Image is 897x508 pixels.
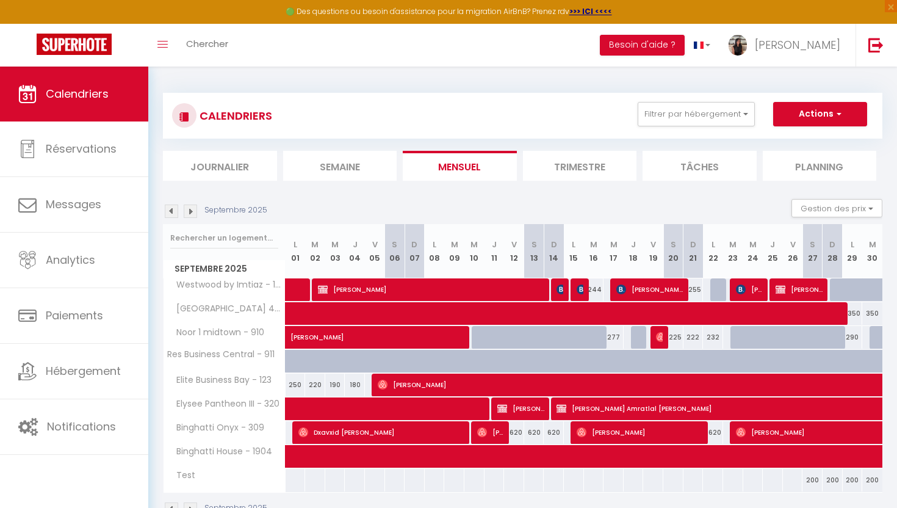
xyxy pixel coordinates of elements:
span: [PERSON_NAME] [616,278,683,301]
div: 200 [823,469,843,492]
div: 277 [603,326,624,349]
th: 10 [464,224,485,278]
span: Analytics [46,252,95,267]
li: Trimestre [523,151,637,181]
span: [GEOGRAPHIC_DATA] 43 - 807 [165,302,287,316]
div: 255 [683,278,704,301]
abbr: V [790,239,796,250]
abbr: D [829,239,835,250]
input: Rechercher un logement... [170,227,278,249]
th: 16 [584,224,604,278]
th: 14 [544,224,564,278]
span: [PERSON_NAME] [477,421,504,444]
span: [PERSON_NAME] [656,325,663,349]
span: Elite Business Bay - 123 [165,374,275,387]
th: 26 [783,224,803,278]
span: [PERSON_NAME] [497,397,544,420]
abbr: L [294,239,297,250]
th: 07 [405,224,425,278]
div: 620 [703,421,723,444]
span: [PERSON_NAME] [776,278,823,301]
img: Super Booking [37,34,112,55]
th: 17 [603,224,624,278]
img: ... [729,35,747,56]
abbr: L [711,239,715,250]
th: 13 [524,224,544,278]
span: Calendriers [46,86,109,101]
span: Westwood by Imtiaz - 1006 [165,278,287,292]
abbr: L [851,239,854,250]
th: 08 [425,224,445,278]
th: 18 [624,224,644,278]
span: Binghatti Onyx - 309 [165,421,267,435]
abbr: L [572,239,575,250]
th: 03 [325,224,345,278]
abbr: M [610,239,618,250]
abbr: J [770,239,775,250]
abbr: S [671,239,676,250]
a: ... [PERSON_NAME] [719,24,856,67]
button: Gestion des prix [791,199,882,217]
span: Septembre 2025 [164,260,285,278]
span: [PERSON_NAME] [557,278,563,301]
abbr: V [511,239,517,250]
p: Septembre 2025 [204,205,267,216]
th: 06 [385,224,405,278]
li: Journalier [163,151,277,181]
button: Actions [773,102,867,126]
abbr: M [590,239,597,250]
div: 220 [305,374,325,396]
th: 23 [723,224,743,278]
span: Elysee Pantheon III - 320 [165,397,283,411]
abbr: S [531,239,537,250]
a: [PERSON_NAME] [286,326,306,349]
th: 24 [743,224,763,278]
th: 28 [823,224,843,278]
span: [PERSON_NAME] [318,278,546,301]
th: 04 [345,224,365,278]
abbr: M [331,239,339,250]
span: [PERSON_NAME] [290,319,543,343]
div: 225 [663,326,683,349]
div: 232 [703,326,723,349]
abbr: M [869,239,876,250]
div: 200 [802,469,823,492]
th: 09 [444,224,464,278]
div: 250 [286,374,306,396]
th: 30 [862,224,882,278]
abbr: M [470,239,478,250]
th: 12 [504,224,524,278]
span: Binghatti House - 1904 [165,445,275,459]
th: 22 [703,224,723,278]
abbr: S [810,239,815,250]
th: 25 [763,224,783,278]
span: Res Business Central - 911 [165,350,275,359]
abbr: V [372,239,378,250]
th: 21 [683,224,704,278]
th: 01 [286,224,306,278]
a: >>> ICI <<<< [569,6,612,16]
span: Chercher [186,37,228,50]
button: Besoin d'aide ? [600,35,685,56]
h3: CALENDRIERS [196,102,272,129]
li: Planning [763,151,877,181]
abbr: D [690,239,696,250]
abbr: D [551,239,557,250]
abbr: J [492,239,497,250]
div: 200 [862,469,882,492]
button: Filtrer par hébergement [638,102,755,126]
span: Dxavxid [PERSON_NAME] [298,421,466,444]
th: 27 [802,224,823,278]
abbr: M [729,239,737,250]
img: logout [868,37,884,53]
th: 05 [365,224,385,278]
span: Réservations [46,141,117,156]
div: 180 [345,374,365,396]
div: 244 [584,278,604,301]
th: 20 [663,224,683,278]
th: 11 [485,224,505,278]
div: 620 [504,421,524,444]
li: Semaine [283,151,397,181]
abbr: J [353,239,358,250]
